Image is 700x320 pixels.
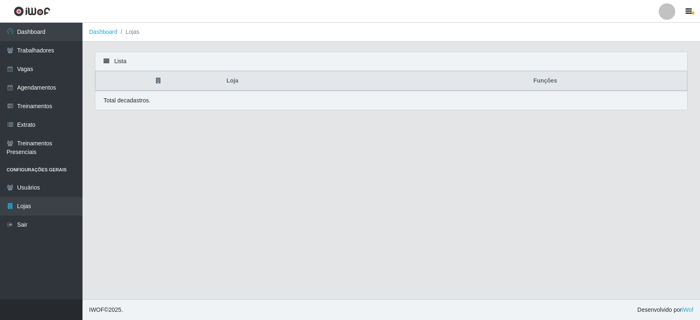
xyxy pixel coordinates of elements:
[89,306,104,313] span: IWOF
[404,71,687,91] th: Funções
[104,96,151,105] p: Total de cadastros.
[637,306,693,314] span: Desenvolvido por
[682,306,693,313] a: iWof
[222,71,404,91] th: Loja
[82,23,700,42] nav: breadcrumb
[118,28,139,36] li: Lojas
[89,28,118,35] a: Dashboard
[95,52,687,71] div: Lista
[14,6,50,17] img: CoreUI Logo
[89,306,123,314] span: © 2025 .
